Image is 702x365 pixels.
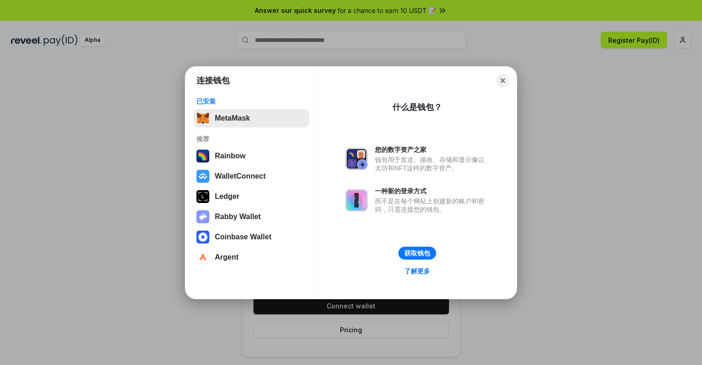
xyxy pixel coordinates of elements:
img: svg+xml,%3Csvg%20fill%3D%22none%22%20height%3D%2233%22%20viewBox%3D%220%200%2035%2033%22%20width%... [196,112,209,125]
button: 获取钱包 [398,247,436,260]
div: 了解更多 [404,267,430,275]
button: WalletConnect [194,167,309,185]
button: MetaMask [194,109,309,127]
button: Coinbase Wallet [194,228,309,246]
div: WalletConnect [215,172,266,180]
img: svg+xml,%3Csvg%20xmlns%3D%22http%3A%2F%2Fwww.w3.org%2F2000%2Fsvg%22%20fill%3D%22none%22%20viewBox... [345,148,368,170]
div: 已安装 [196,97,306,105]
div: 推荐 [196,135,306,143]
div: MetaMask [215,114,250,122]
a: 了解更多 [399,265,436,277]
div: Rabby Wallet [215,213,261,221]
div: 获取钱包 [404,249,430,257]
button: Close [496,74,509,87]
button: Rabby Wallet [194,208,309,226]
div: Coinbase Wallet [215,233,271,241]
img: svg+xml,%3Csvg%20xmlns%3D%22http%3A%2F%2Fwww.w3.org%2F2000%2Fsvg%22%20fill%3D%22none%22%20viewBox... [345,189,368,211]
button: Argent [194,248,309,267]
div: 钱包用于发送、接收、存储和显示像以太坊和NFT这样的数字资产。 [375,156,489,172]
div: Ledger [215,192,239,201]
div: 您的数字资产之家 [375,145,489,154]
button: Ledger [194,187,309,206]
img: svg+xml,%3Csvg%20width%3D%2228%22%20height%3D%2228%22%20viewBox%3D%220%200%2028%2028%22%20fill%3D... [196,231,209,243]
h1: 连接钱包 [196,75,230,86]
div: 一种新的登录方式 [375,187,489,195]
img: svg+xml,%3Csvg%20xmlns%3D%22http%3A%2F%2Fwww.w3.org%2F2000%2Fsvg%22%20fill%3D%22none%22%20viewBox... [196,210,209,223]
div: 而不是在每个网站上创建新的账户和密码，只需连接您的钱包。 [375,197,489,214]
img: svg+xml,%3Csvg%20width%3D%2228%22%20height%3D%2228%22%20viewBox%3D%220%200%2028%2028%22%20fill%3D... [196,170,209,183]
div: Argent [215,253,239,261]
div: 什么是钱包？ [392,102,442,113]
img: svg+xml,%3Csvg%20xmlns%3D%22http%3A%2F%2Fwww.w3.org%2F2000%2Fsvg%22%20width%3D%2228%22%20height%3... [196,190,209,203]
button: Rainbow [194,147,309,165]
img: svg+xml,%3Csvg%20width%3D%2228%22%20height%3D%2228%22%20viewBox%3D%220%200%2028%2028%22%20fill%3D... [196,251,209,264]
div: Rainbow [215,152,246,160]
img: svg+xml,%3Csvg%20width%3D%22120%22%20height%3D%22120%22%20viewBox%3D%220%200%20120%20120%22%20fil... [196,150,209,162]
